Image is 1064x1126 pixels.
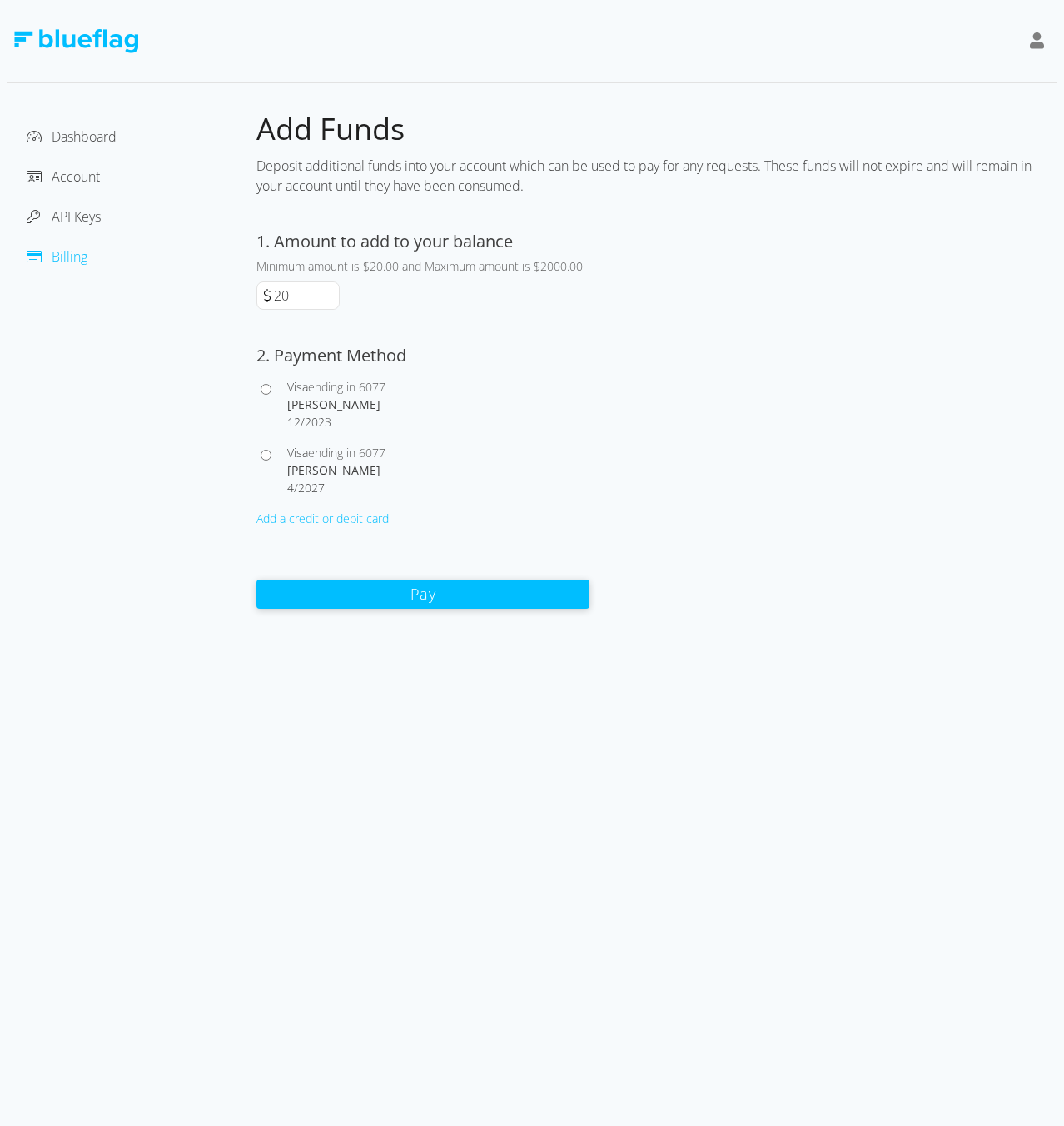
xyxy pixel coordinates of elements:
[27,127,117,146] a: Dashboard
[256,510,589,527] div: Add a credit or debit card
[52,247,87,266] span: Billing
[27,207,101,226] a: API Keys
[52,167,100,186] span: Account
[27,247,87,266] a: Billing
[13,29,138,53] img: Blue Flag Logo
[52,207,101,226] span: API Keys
[287,461,589,479] div: [PERSON_NAME]
[308,445,385,461] span: ending in 6077
[287,379,308,395] span: Visa
[287,445,308,461] span: Visa
[256,108,405,149] span: Add Funds
[287,480,294,496] span: 4
[27,167,100,186] a: Account
[287,396,589,413] div: [PERSON_NAME]
[256,344,406,366] label: 2. Payment Method
[305,414,331,430] span: 2023
[287,414,301,430] span: 12
[308,379,385,395] span: ending in 6077
[52,127,117,146] span: Dashboard
[256,149,1057,202] div: Deposit additional funds into your account which can be used to pay for any requests. These funds...
[301,414,305,430] span: /
[294,480,298,496] span: /
[256,230,513,252] label: 1. Amount to add to your balance
[298,480,325,496] span: 2027
[256,580,589,609] button: Pay
[256,257,589,275] div: Minimum amount is $20.00 and Maximum amount is $2000.00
